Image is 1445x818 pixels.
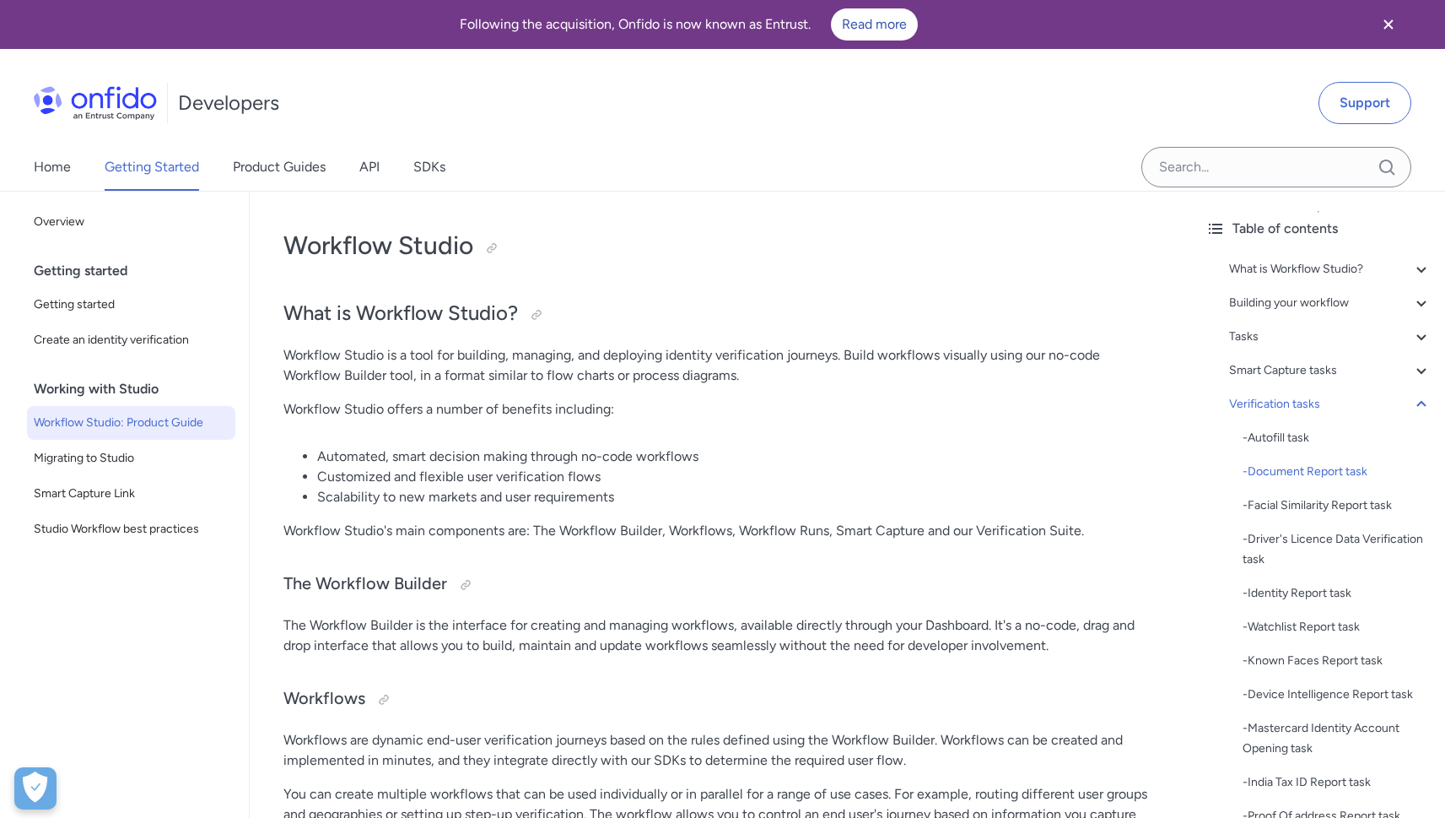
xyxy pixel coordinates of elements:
a: -India Tax ID Report task [1243,772,1432,793]
a: Workflow Studio: Product Guide [27,406,235,440]
h2: What is Workflow Studio? [283,300,1158,328]
li: Scalability to new markets and user requirements [317,487,1158,507]
p: The Workflow Builder is the interface for creating and managing workflows, available directly thr... [283,615,1158,656]
svg: Close banner [1378,14,1399,35]
div: Following the acquisition, Onfido is now known as Entrust. [20,8,1357,41]
a: -Watchlist Report task [1243,617,1432,637]
a: -Device Intelligence Report task [1243,685,1432,705]
a: Smart Capture Link [27,477,235,511]
a: Support [1318,82,1411,124]
a: Tasks [1229,327,1432,347]
div: Working with Studio [34,372,242,406]
h3: The Workflow Builder [283,572,1158,599]
img: Onfido Logo [34,86,157,120]
a: -Identity Report task [1243,583,1432,604]
li: Automated, smart decision making through no-code workflows [317,447,1158,467]
p: Workflow Studio offers a number of benefits including: [283,399,1158,420]
li: Customized and flexible user verification flows [317,467,1158,487]
a: Building your workflow [1229,293,1432,313]
a: Studio Workflow best practices [27,512,235,546]
div: Getting started [34,254,242,288]
h1: Workflow Studio [283,229,1158,263]
a: Read more [831,8,918,41]
div: - Mastercard Identity Account Opening task [1243,718,1432,759]
a: Getting started [27,288,235,322]
div: - Facial Similarity Report task [1243,496,1432,516]
p: Workflows are dynamic end-user verification journeys based on the rules defined using the Workflo... [283,730,1158,771]
div: - Known Faces Report task [1243,651,1432,671]
h3: Workflows [283,686,1158,713]
div: - India Tax ID Report task [1243,772,1432,793]
a: SDKs [413,144,445,191]
a: Migrating to Studio [27,442,235,475]
div: - Identity Report task [1243,583,1432,604]
div: Table of contents [1205,219,1432,239]
button: Close banner [1357,3,1420,46]
a: Overview [27,205,235,239]
span: Smart Capture Link [34,484,229,504]
a: -Driver's Licence Data Verification task [1243,529,1432,570]
input: Onfido search input field [1141,147,1411,187]
a: -Mastercard Identity Account Opening task [1243,718,1432,759]
button: Open Preferences [14,767,57,810]
span: Create an identity verification [34,330,229,350]
div: - Autofill task [1243,428,1432,448]
div: Cookie Preferences [14,767,57,810]
a: -Facial Similarity Report task [1243,496,1432,516]
div: - Document Report task [1243,462,1432,482]
p: Workflow Studio is a tool for building, managing, and deploying identity verification journeys. B... [283,345,1158,386]
a: -Autofill task [1243,428,1432,448]
h1: Developers [178,89,279,116]
a: What is Workflow Studio? [1229,259,1432,279]
span: Getting started [34,295,229,315]
span: Migrating to Studio [34,448,229,469]
p: Workflow Studio's main components are: The Workflow Builder, Workflows, Workflow Runs, Smart Capt... [283,521,1158,541]
span: Studio Workflow best practices [34,519,229,539]
a: Verification tasks [1229,394,1432,414]
a: Home [34,144,71,191]
a: Getting Started [105,144,199,191]
span: Workflow Studio: Product Guide [34,413,229,433]
a: -Document Report task [1243,462,1432,482]
div: - Device Intelligence Report task [1243,685,1432,705]
div: - Driver's Licence Data Verification task [1243,529,1432,570]
a: API [359,144,380,191]
span: Overview [34,212,229,232]
a: Product Guides [233,144,326,191]
a: Create an identity verification [27,323,235,357]
div: - Watchlist Report task [1243,617,1432,637]
a: -Known Faces Report task [1243,651,1432,671]
a: Smart Capture tasks [1229,360,1432,381]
